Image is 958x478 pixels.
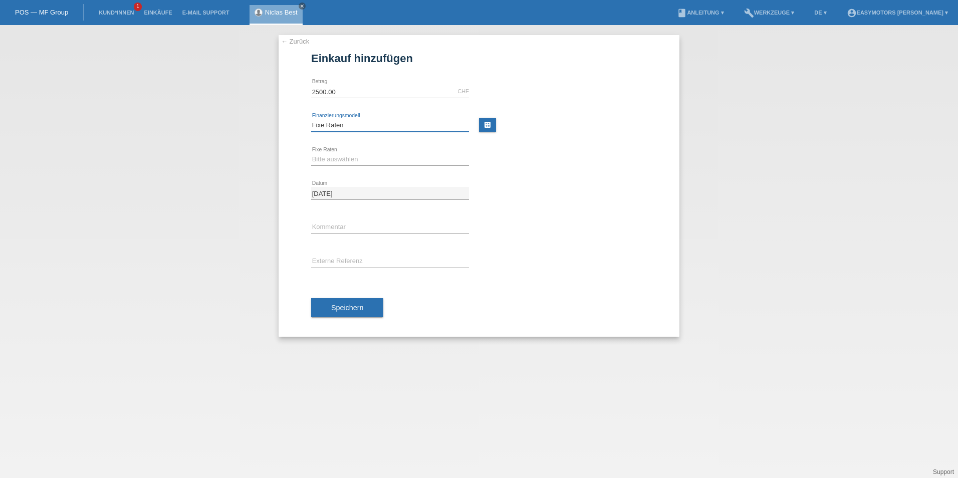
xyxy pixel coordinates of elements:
[299,3,306,10] a: close
[311,52,647,65] h1: Einkauf hinzufügen
[94,10,139,16] a: Kund*innen
[677,8,687,18] i: book
[744,8,754,18] i: build
[847,8,857,18] i: account_circle
[300,4,305,9] i: close
[809,10,831,16] a: DE ▾
[842,10,953,16] a: account_circleEasymotors [PERSON_NAME] ▾
[739,10,800,16] a: buildWerkzeuge ▾
[331,304,363,312] span: Speichern
[672,10,729,16] a: bookAnleitung ▾
[15,9,68,16] a: POS — MF Group
[479,118,496,132] a: calculate
[281,38,309,45] a: ← Zurück
[311,298,383,317] button: Speichern
[134,3,142,11] span: 1
[457,88,469,94] div: CHF
[139,10,177,16] a: Einkäufe
[484,121,492,129] i: calculate
[933,468,954,475] a: Support
[177,10,234,16] a: E-Mail Support
[265,9,298,16] a: Niclas Best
